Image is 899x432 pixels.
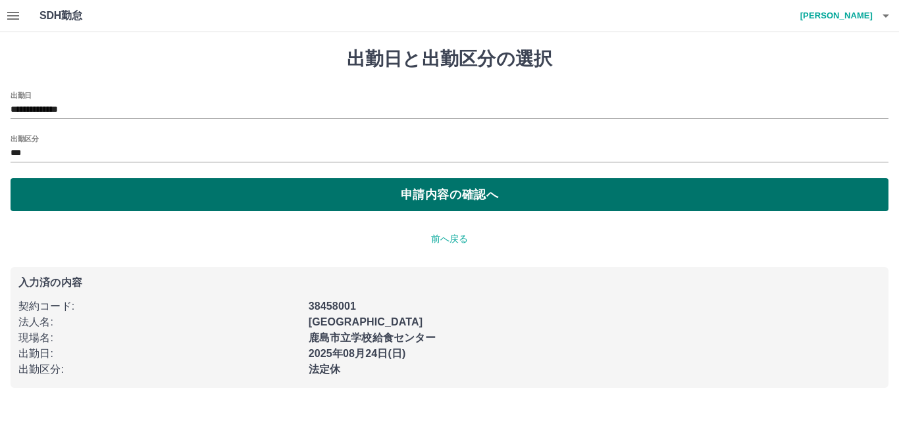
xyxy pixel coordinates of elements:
p: 前へ戻る [11,232,888,246]
p: 現場名 : [18,330,301,346]
p: 出勤日 : [18,346,301,362]
p: 法人名 : [18,314,301,330]
label: 出勤日 [11,90,32,100]
p: 出勤区分 : [18,362,301,377]
h1: 出勤日と出勤区分の選択 [11,48,888,70]
p: 入力済の内容 [18,277,881,288]
b: 2025年08月24日(日) [309,348,406,359]
b: [GEOGRAPHIC_DATA] [309,316,423,327]
b: 鹿島市立学校給食センター [309,332,436,343]
button: 申請内容の確認へ [11,178,888,211]
p: 契約コード : [18,299,301,314]
b: 38458001 [309,300,356,312]
label: 出勤区分 [11,133,38,143]
b: 法定休 [309,364,340,375]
